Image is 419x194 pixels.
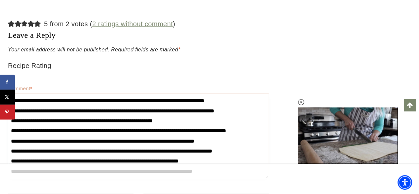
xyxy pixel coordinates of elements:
[8,47,109,52] span: Your email address will not be published.
[8,29,269,41] h3: Leave a Reply
[8,86,32,94] label: Comment
[44,19,175,29] div: 5 from 2 votes ( )
[92,20,173,28] a: 2 ratings without comment
[8,61,269,73] label: Recipe Rating
[397,175,412,190] div: Accessibility Menu
[111,47,180,52] span: Required fields are marked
